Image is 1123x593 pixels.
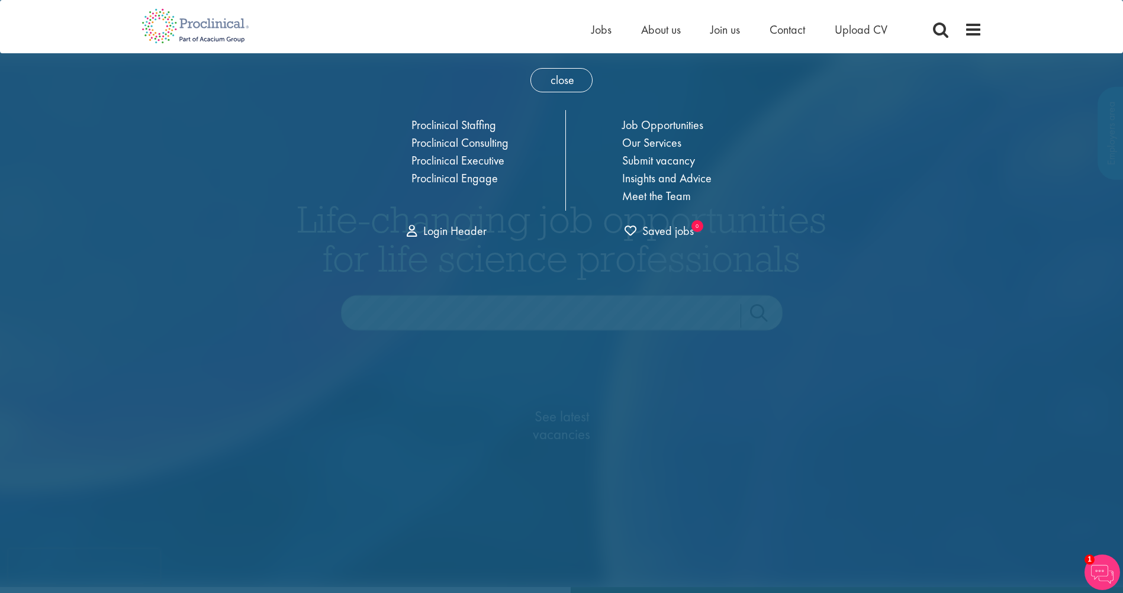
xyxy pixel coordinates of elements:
a: Proclinical Staffing [411,117,496,133]
a: Jobs [591,22,612,37]
a: Job Opportunities [622,117,703,133]
a: Our Services [622,135,681,150]
span: 1 [1085,555,1095,565]
a: About us [641,22,681,37]
a: Submit vacancy [622,153,695,168]
a: Upload CV [835,22,887,37]
a: Proclinical Engage [411,170,498,186]
span: close [530,68,593,92]
span: Saved jobs [625,223,694,239]
a: Join us [710,22,740,37]
a: 0 jobs in shortlist [625,223,694,240]
a: Insights and Advice [622,170,712,186]
a: Login Header [407,223,487,239]
a: Proclinical Consulting [411,135,509,150]
a: Contact [770,22,805,37]
a: Meet the Team [622,188,691,204]
img: Chatbot [1085,555,1120,590]
a: Proclinical Executive [411,153,504,168]
sub: 0 [691,220,703,232]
